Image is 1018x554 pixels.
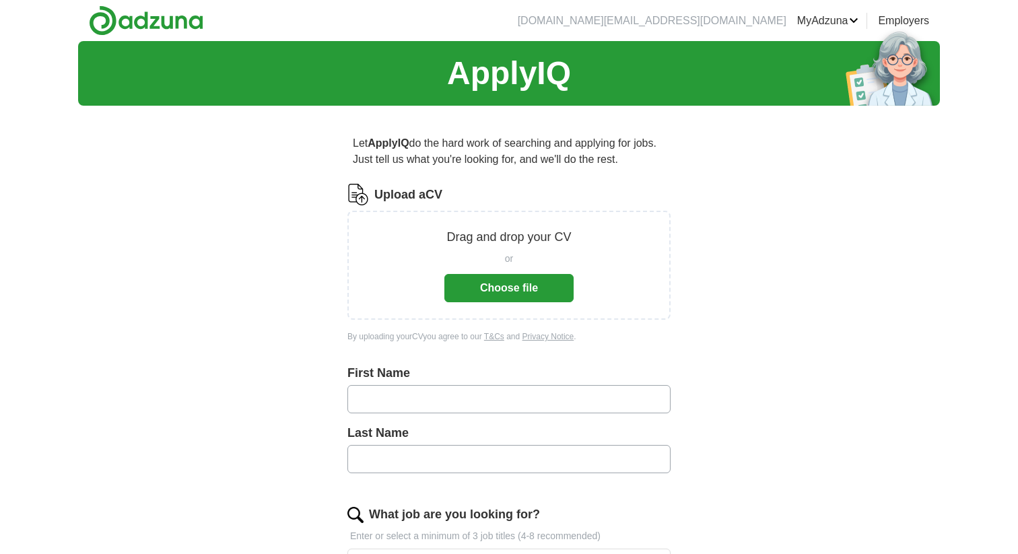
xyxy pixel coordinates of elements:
p: Let do the hard work of searching and applying for jobs. Just tell us what you're looking for, an... [347,130,671,173]
label: Last Name [347,424,671,442]
h1: ApplyIQ [447,49,571,98]
a: Employers [878,13,929,29]
a: Privacy Notice [522,332,574,341]
label: Upload a CV [374,186,442,204]
label: What job are you looking for? [369,506,540,524]
a: T&Cs [484,332,504,341]
p: Enter or select a minimum of 3 job titles (4-8 recommended) [347,529,671,543]
img: Adzuna logo [89,5,203,36]
div: By uploading your CV you agree to our and . [347,331,671,343]
img: search.png [347,507,364,523]
li: [DOMAIN_NAME][EMAIL_ADDRESS][DOMAIN_NAME] [518,13,786,29]
label: First Name [347,364,671,382]
a: MyAdzuna [797,13,859,29]
img: CV Icon [347,184,369,205]
p: Drag and drop your CV [446,228,571,246]
strong: ApplyIQ [368,137,409,149]
span: or [505,252,513,266]
button: Choose file [444,274,574,302]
